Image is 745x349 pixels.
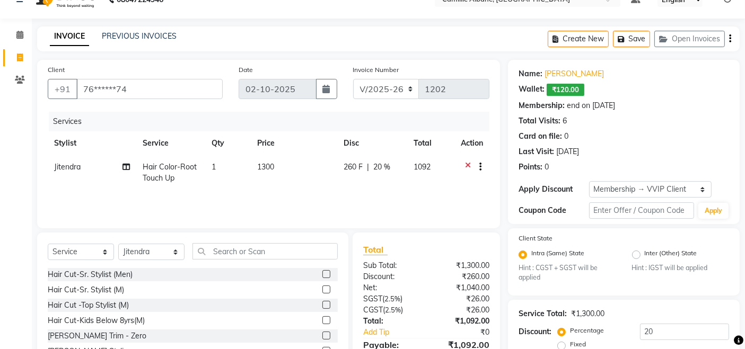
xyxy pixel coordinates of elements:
div: Hair Cut-Sr. Stylist (Men) [48,269,133,280]
label: Invoice Number [353,65,399,75]
span: 1300 [257,162,274,172]
div: ₹260.00 [426,271,497,282]
span: 1 [212,162,216,172]
div: 6 [563,115,567,127]
input: Enter Offer / Coupon Code [589,202,694,219]
button: +91 [48,79,77,99]
div: Wallet: [519,84,545,96]
span: CGST [363,305,383,315]
span: Hair Color-Root Touch Up [143,162,197,183]
div: Name: [519,68,542,79]
span: 20 % [373,162,390,173]
label: Date [239,65,253,75]
span: 1092 [414,162,431,172]
div: Hair Cut -Top Stylist (M) [48,300,129,311]
th: Qty [205,131,251,155]
div: ( ) [355,293,426,305]
button: Open Invoices [654,31,725,47]
div: ₹1,040.00 [426,282,497,293]
div: [DATE] [556,146,579,157]
div: Total Visits: [519,115,560,127]
div: 0 [564,131,568,142]
label: Client [48,65,65,75]
small: Hint : CGST + SGST will be applied [519,263,616,283]
div: ( ) [355,305,426,316]
label: Intra (Same) State [531,248,584,261]
label: Fixed [570,339,586,349]
div: ₹1,300.00 [571,308,604,319]
input: Search by Name/Mobile/Email/Code [76,79,223,99]
div: 0 [545,162,549,173]
a: Add Tip [355,327,438,338]
th: Service [136,131,205,155]
div: Hair Cut-Sr. Stylist (M) [48,284,124,296]
div: ₹26.00 [426,305,497,316]
label: Client State [519,234,553,243]
div: ₹1,092.00 [426,316,497,327]
div: Sub Total: [355,260,426,271]
span: 2.5% [385,306,401,314]
div: ₹26.00 [426,293,497,305]
button: Save [613,31,650,47]
span: Total [363,244,388,255]
div: Services [49,112,497,131]
th: Total [407,131,454,155]
div: Coupon Code [519,205,589,216]
input: Search or Scan [192,243,338,259]
th: Action [454,131,489,155]
th: Disc [337,131,408,155]
div: Net: [355,282,426,293]
div: Discount: [355,271,426,282]
span: Jitendra [54,162,81,172]
button: Create New [548,31,609,47]
a: INVOICE [50,27,89,46]
a: PREVIOUS INVOICES [102,31,177,41]
span: ₹120.00 [547,84,584,96]
div: [PERSON_NAME] Trim - Zero [48,330,146,342]
a: [PERSON_NAME] [545,68,604,79]
div: Apply Discount [519,184,589,195]
div: Membership: [519,100,565,111]
div: Total: [355,316,426,327]
span: 2.5% [384,294,400,303]
div: Last Visit: [519,146,554,157]
div: end on [DATE] [567,100,615,111]
div: Discount: [519,326,551,337]
span: 260 F [344,162,363,173]
th: Stylist [48,131,136,155]
span: | [367,162,369,173]
div: Card on file: [519,131,562,142]
button: Apply [698,203,729,219]
th: Price [251,131,337,155]
label: Inter (Other) State [645,248,697,261]
div: Points: [519,162,542,173]
label: Percentage [570,326,604,335]
div: ₹0 [439,327,498,338]
span: SGST [363,294,382,303]
div: Service Total: [519,308,567,319]
div: Hair Cut-Kids Below 8yrs(M) [48,315,145,326]
div: ₹1,300.00 [426,260,497,271]
small: Hint : IGST will be applied [632,263,729,273]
